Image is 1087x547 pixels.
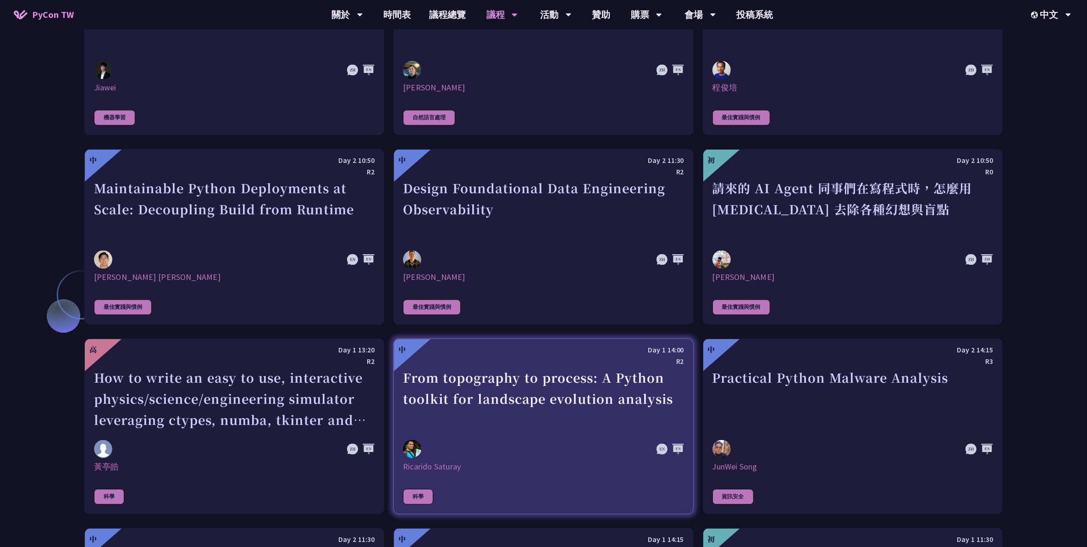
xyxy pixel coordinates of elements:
[14,10,28,19] img: Home icon of PyCon TW 2025
[94,534,375,545] div: Day 2 11:30
[703,149,1003,324] a: 初 Day 2 10:50 R0 請來的 AI Agent 同事們在寫程式時，怎麼用 [MEDICAL_DATA] 去除各種幻想與盲點 Keith Yang [PERSON_NAME] 最佳實踐與慣例
[403,344,684,356] div: Day 1 14:00
[712,534,993,545] div: Day 1 11:30
[708,534,715,545] div: 初
[712,178,993,241] div: 請來的 AI Agent 同事們在寫程式時，怎麼用 [MEDICAL_DATA] 去除各種幻想與盲點
[403,440,421,458] img: Ricarido Saturay
[1031,11,1040,18] img: Locale Icon
[398,344,406,355] div: 中
[94,344,375,356] div: Day 1 13:20
[94,440,112,458] img: 黃亭皓
[94,110,135,125] div: 機器學習
[94,178,375,241] div: Maintainable Python Deployments at Scale: Decoupling Build from Runtime
[712,356,993,367] div: R3
[712,272,993,283] div: [PERSON_NAME]
[403,272,684,283] div: [PERSON_NAME]
[712,367,993,430] div: Practical Python Malware Analysis
[403,250,421,268] img: Shuhsi Lin
[712,489,754,504] div: 資訊安全
[708,155,715,166] div: 初
[712,155,993,166] div: Day 2 10:50
[94,155,375,166] div: Day 2 10:50
[403,110,455,125] div: 自然語言處理
[703,338,1003,514] a: 中 Day 2 14:15 R3 Practical Python Malware Analysis JunWei Song JunWei Song 資訊安全
[403,489,433,504] div: 科學
[398,534,406,545] div: 中
[94,356,375,367] div: R2
[89,155,97,166] div: 中
[94,82,375,93] div: Jiawei
[712,299,770,315] div: 最佳實踐與慣例
[712,250,731,268] img: Keith Yang
[712,166,993,178] div: R0
[712,110,770,125] div: 最佳實踐與慣例
[403,61,421,79] img: Kevin Tseng
[403,178,684,241] div: Design Foundational Data Engineering Observability
[403,299,461,315] div: 最佳實踐與慣例
[393,338,693,514] a: 中 Day 1 14:00 R2 From topography to process: A Python toolkit for landscape evolution analysis Ri...
[403,356,684,367] div: R2
[89,344,97,355] div: 高
[84,149,384,324] a: 中 Day 2 10:50 R2 Maintainable Python Deployments at Scale: Decoupling Build from Runtime Justin L...
[403,461,684,472] div: Ricarido Saturay
[94,272,375,283] div: [PERSON_NAME] [PERSON_NAME]
[712,461,993,472] div: JunWei Song
[712,344,993,356] div: Day 2 14:15
[94,166,375,178] div: R2
[403,534,684,545] div: Day 1 14:15
[393,149,693,324] a: 中 Day 2 11:30 R2 Design Foundational Data Engineering Observability Shuhsi Lin [PERSON_NAME] 最佳實踐與慣例
[403,82,684,93] div: [PERSON_NAME]
[94,299,152,315] div: 最佳實踐與慣例
[94,461,375,472] div: 黃亭皓
[403,367,684,430] div: From topography to process: A Python toolkit for landscape evolution analysis
[403,166,684,178] div: R2
[94,250,112,268] img: Justin Lee
[712,61,731,79] img: 程俊培
[712,82,993,93] div: 程俊培
[708,344,715,355] div: 中
[84,338,384,514] a: 高 Day 1 13:20 R2 How to write an easy to use, interactive physics/science/engineering simulator l...
[403,155,684,166] div: Day 2 11:30
[94,61,112,79] img: Jiawei
[32,8,74,22] span: PyCon TW
[89,534,97,545] div: 中
[5,3,83,26] a: PyCon TW
[94,367,375,430] div: How to write an easy to use, interactive physics/science/engineering simulator leveraging ctypes,...
[712,440,731,458] img: JunWei Song
[94,489,124,504] div: 科學
[398,155,406,166] div: 中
